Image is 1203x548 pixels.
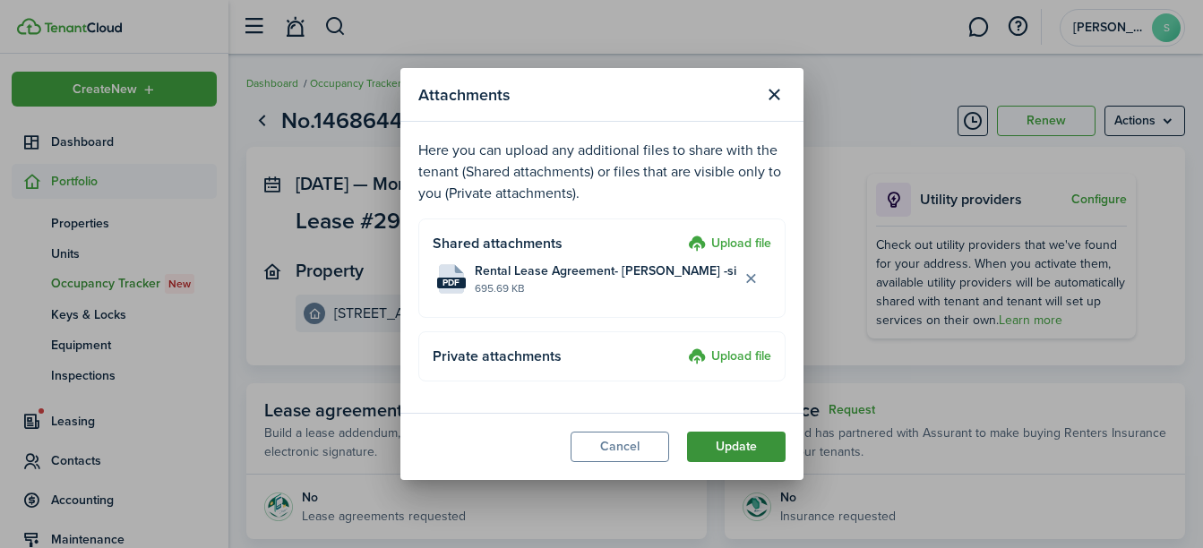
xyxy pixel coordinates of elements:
[437,278,466,288] file-extension: pdf
[760,80,790,110] button: Close modal
[475,280,736,296] file-size: 695.69 KB
[687,432,786,462] button: Update
[437,264,466,294] file-icon: File
[736,264,767,295] button: Delete file
[418,140,786,204] p: Here you can upload any additional files to share with the tenant (Shared attachments) or files t...
[475,261,736,280] span: Rental Lease Agreement- [PERSON_NAME] -signed.pdf
[571,432,669,462] button: Cancel
[433,233,682,254] h4: Shared attachments
[433,346,682,367] h4: Private attachments
[418,77,755,112] modal-title: Attachments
